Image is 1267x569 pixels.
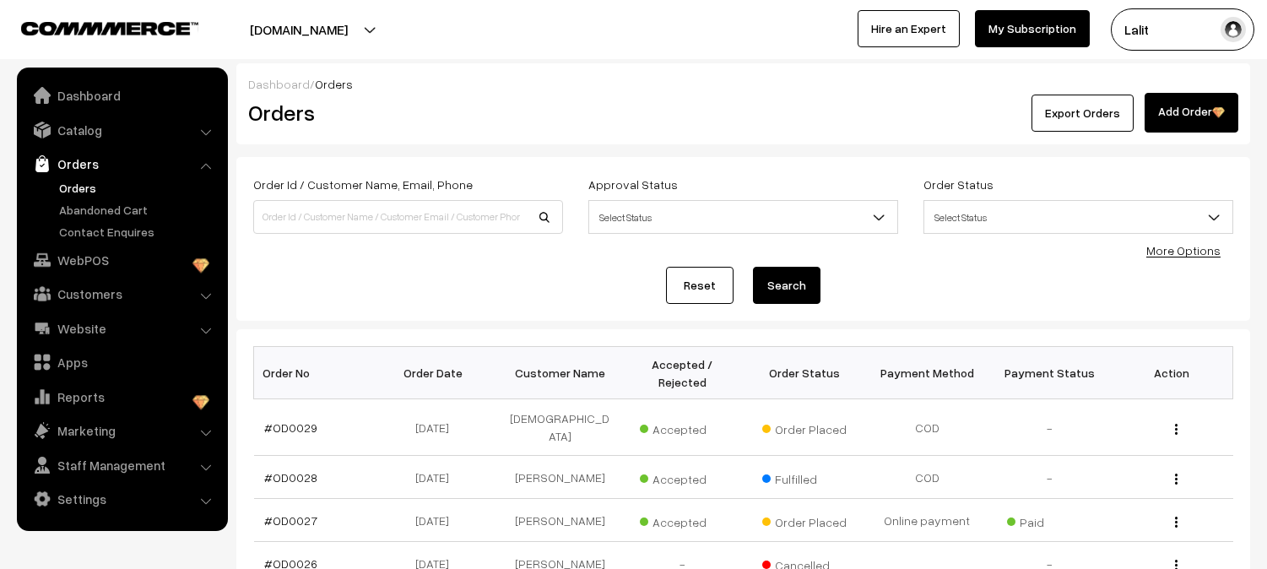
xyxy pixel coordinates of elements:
[640,509,724,531] span: Accepted
[254,347,376,399] th: Order No
[55,201,222,219] a: Abandoned Cart
[666,267,734,304] a: Reset
[753,267,820,304] button: Search
[621,347,744,399] th: Accepted / Rejected
[866,347,988,399] th: Payment Method
[866,456,988,499] td: COD
[376,399,499,456] td: [DATE]
[253,200,563,234] input: Order Id / Customer Name / Customer Email / Customer Phone
[21,115,222,145] a: Catalog
[923,176,994,193] label: Order Status
[21,450,222,480] a: Staff Management
[55,179,222,197] a: Orders
[55,223,222,241] a: Contact Enquires
[988,347,1111,399] th: Payment Status
[21,279,222,309] a: Customers
[21,415,222,446] a: Marketing
[376,456,499,499] td: [DATE]
[499,347,621,399] th: Customer Name
[762,416,847,438] span: Order Placed
[762,509,847,531] span: Order Placed
[975,10,1090,47] a: My Subscription
[253,176,473,193] label: Order Id / Customer Name, Email, Phone
[499,456,621,499] td: [PERSON_NAME]
[499,399,621,456] td: [DEMOGRAPHIC_DATA]
[21,347,222,377] a: Apps
[21,80,222,111] a: Dashboard
[1146,243,1221,257] a: More Options
[1145,93,1238,133] a: Add Order
[1007,509,1091,531] span: Paid
[1175,424,1178,435] img: Menu
[191,8,407,51] button: [DOMAIN_NAME]
[248,75,1238,93] div: /
[988,456,1111,499] td: -
[376,347,499,399] th: Order Date
[866,499,988,542] td: Online payment
[1111,347,1233,399] th: Action
[866,399,988,456] td: COD
[744,347,866,399] th: Order Status
[499,499,621,542] td: [PERSON_NAME]
[21,382,222,412] a: Reports
[248,77,310,91] a: Dashboard
[1111,8,1254,51] button: Lalit
[264,513,317,528] a: #OD0027
[588,176,678,193] label: Approval Status
[1175,474,1178,485] img: Menu
[21,149,222,179] a: Orders
[924,203,1232,232] span: Select Status
[21,22,198,35] img: COMMMERCE
[640,416,724,438] span: Accepted
[21,17,169,37] a: COMMMERCE
[1221,17,1246,42] img: user
[988,399,1111,456] td: -
[923,200,1233,234] span: Select Status
[762,466,847,488] span: Fulfilled
[21,313,222,344] a: Website
[1175,517,1178,528] img: Menu
[376,499,499,542] td: [DATE]
[588,200,898,234] span: Select Status
[264,420,317,435] a: #OD0029
[589,203,897,232] span: Select Status
[1031,95,1134,132] button: Export Orders
[21,245,222,275] a: WebPOS
[264,470,317,485] a: #OD0028
[248,100,561,126] h2: Orders
[858,10,960,47] a: Hire an Expert
[640,466,724,488] span: Accepted
[315,77,353,91] span: Orders
[21,484,222,514] a: Settings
